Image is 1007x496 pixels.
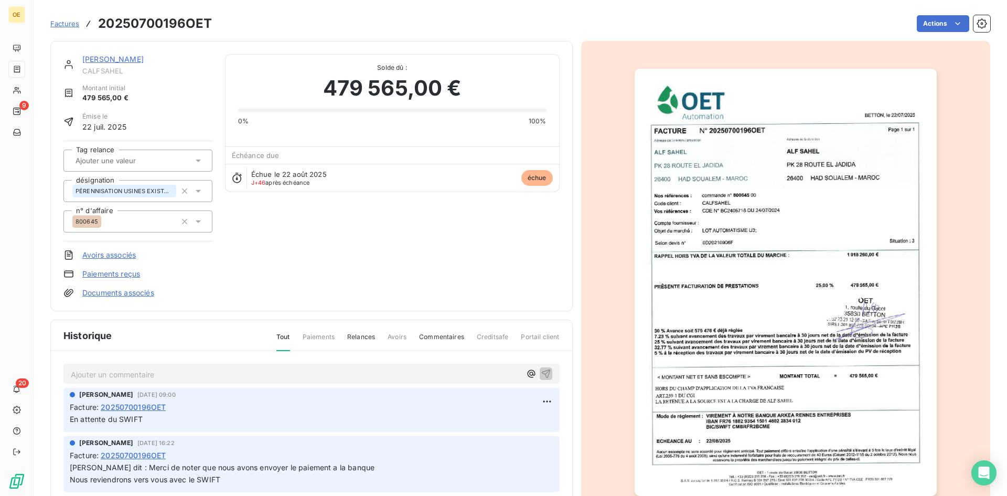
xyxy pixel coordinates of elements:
span: En attente du SWIFT [70,415,143,424]
a: [PERSON_NAME] [82,55,144,64]
span: [DATE] 16:22 [137,440,175,446]
div: OE [8,6,25,23]
button: Actions [917,15,969,32]
span: [PERSON_NAME] [79,438,133,448]
a: Paiements reçus [82,269,140,279]
span: 20 [16,378,29,388]
span: Factures [50,19,79,28]
span: Échéance due [232,151,280,160]
span: Creditsafe [477,332,509,350]
span: 9 [19,101,29,110]
span: 20250700196OET [101,450,166,461]
span: Émise le [82,112,126,121]
span: Facture : [70,402,99,413]
span: [DATE] 09:00 [137,392,176,398]
span: 20250700196OET [101,402,166,413]
input: Ajouter une valeur [74,156,180,165]
span: Échue le 22 août 2025 [251,170,327,178]
span: Facture : [70,450,99,461]
span: 800645 [76,218,98,225]
a: Factures [50,18,79,29]
span: [PERSON_NAME] dit : Merci de noter que nous avons envoyer le paiement a la banque [70,463,374,472]
span: 0% [238,117,249,126]
img: invoice_thumbnail [635,69,937,496]
span: Commentaires [419,332,464,350]
img: Logo LeanPay [8,473,25,490]
span: Paiements [303,332,335,350]
span: 22 juil. 2025 [82,121,126,132]
span: 479 565,00 € [82,93,128,103]
span: PÉRENNISATION USINES EXISTANTES [76,188,173,194]
a: Avoirs associés [82,250,136,260]
a: Documents associés [82,288,154,298]
span: échue [521,170,553,186]
span: 100% [529,117,547,126]
span: Nous reviendrons vers vous avec le SWIFT [70,475,220,484]
span: après échéance [251,180,310,186]
span: J+46 [251,179,266,186]
span: Portail client [521,332,559,350]
span: Montant initial [82,83,128,93]
span: Solde dû : [238,63,547,72]
span: [PERSON_NAME] [79,390,133,399]
span: Avoirs [388,332,406,350]
h3: 20250700196OET [98,14,212,33]
span: Tout [276,332,290,351]
div: Open Intercom Messenger [971,460,997,486]
span: 479 565,00 € [323,72,462,104]
span: CALFSAHEL [82,67,212,75]
span: Relances [347,332,375,350]
span: Historique [63,329,112,343]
